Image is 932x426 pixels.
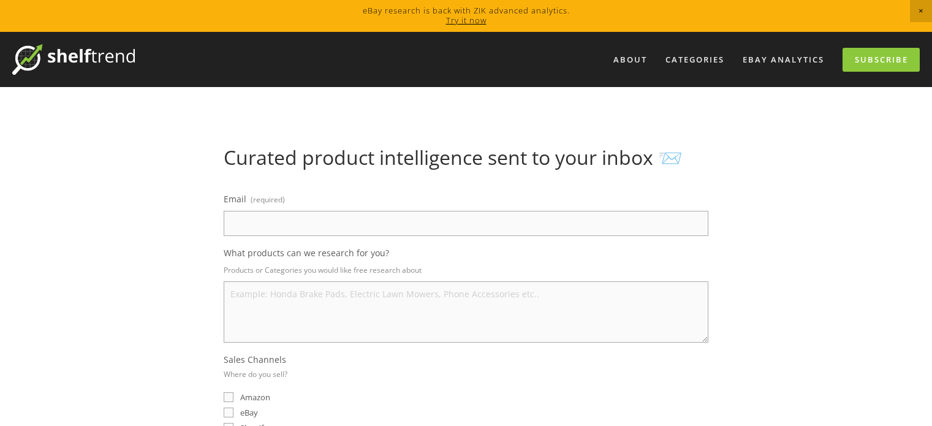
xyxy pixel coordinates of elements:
p: Products or Categories you would like free research about [224,261,708,279]
input: Amazon [224,392,233,402]
span: What products can we research for you? [224,247,389,259]
a: eBay Analytics [735,50,832,70]
span: Amazon [240,392,270,403]
span: Sales Channels [224,354,286,365]
a: Try it now [446,15,487,26]
span: Email [224,193,246,205]
a: About [605,50,655,70]
div: Categories [657,50,732,70]
span: eBay [240,407,258,418]
p: Where do you sell? [224,365,287,383]
img: ShelfTrend [12,44,135,75]
h1: Curated product intelligence sent to your inbox 📨 [224,146,708,169]
input: eBay [224,408,233,417]
span: (required) [251,191,285,208]
a: Subscribe [843,48,920,72]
